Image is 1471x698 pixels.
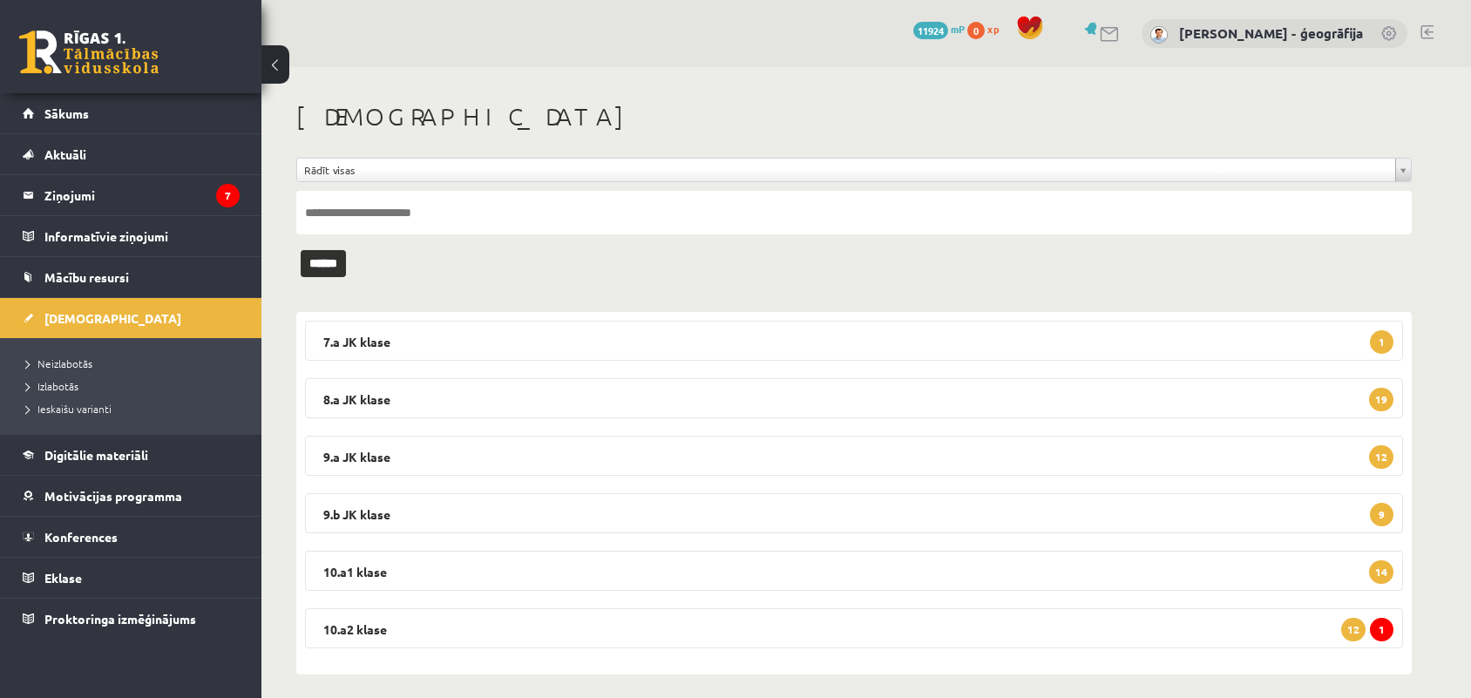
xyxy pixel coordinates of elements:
[1369,445,1393,469] span: 12
[987,22,999,36] span: xp
[1150,26,1168,44] img: Toms Krūmiņš - ģeogrāfija
[23,175,240,215] a: Ziņojumi7
[305,436,1403,476] legend: 9.a JK klase
[23,134,240,174] a: Aktuāli
[44,310,181,326] span: [DEMOGRAPHIC_DATA]
[951,22,965,36] span: mP
[1369,560,1393,584] span: 14
[26,356,244,371] a: Neizlabotās
[44,529,118,545] span: Konferences
[26,356,92,370] span: Neizlabotās
[1369,388,1393,411] span: 19
[967,22,985,39] span: 0
[23,558,240,598] a: Eklase
[216,184,240,207] i: 7
[44,269,129,285] span: Mācību resursi
[967,22,1007,36] a: 0 xp
[23,599,240,639] a: Proktoringa izmēģinājums
[26,379,78,393] span: Izlabotās
[305,378,1403,418] legend: 8.a JK klase
[296,102,1412,132] h1: [DEMOGRAPHIC_DATA]
[1370,503,1393,526] span: 9
[23,93,240,133] a: Sākums
[305,321,1403,361] legend: 7.a JK klase
[44,105,89,121] span: Sākums
[44,146,86,162] span: Aktuāli
[44,488,182,504] span: Motivācijas programma
[305,608,1403,648] legend: 10.a2 klase
[23,257,240,297] a: Mācību resursi
[26,378,244,394] a: Izlabotās
[305,493,1403,533] legend: 9.b JK klase
[44,175,240,215] legend: Ziņojumi
[23,435,240,475] a: Digitālie materiāli
[26,401,244,417] a: Ieskaišu varianti
[913,22,948,39] span: 11924
[23,298,240,338] a: [DEMOGRAPHIC_DATA]
[913,22,965,36] a: 11924 mP
[305,551,1403,591] legend: 10.a1 klase
[1370,330,1393,354] span: 1
[26,402,112,416] span: Ieskaišu varianti
[304,159,1388,181] span: Rādīt visas
[19,30,159,74] a: Rīgas 1. Tālmācības vidusskola
[1179,24,1363,42] a: [PERSON_NAME] - ģeogrāfija
[23,517,240,557] a: Konferences
[1341,618,1366,641] span: 12
[23,476,240,516] a: Motivācijas programma
[44,447,148,463] span: Digitālie materiāli
[44,611,196,627] span: Proktoringa izmēģinājums
[23,216,240,256] a: Informatīvie ziņojumi
[44,570,82,586] span: Eklase
[44,216,240,256] legend: Informatīvie ziņojumi
[297,159,1411,181] a: Rādīt visas
[1370,618,1393,641] span: 1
